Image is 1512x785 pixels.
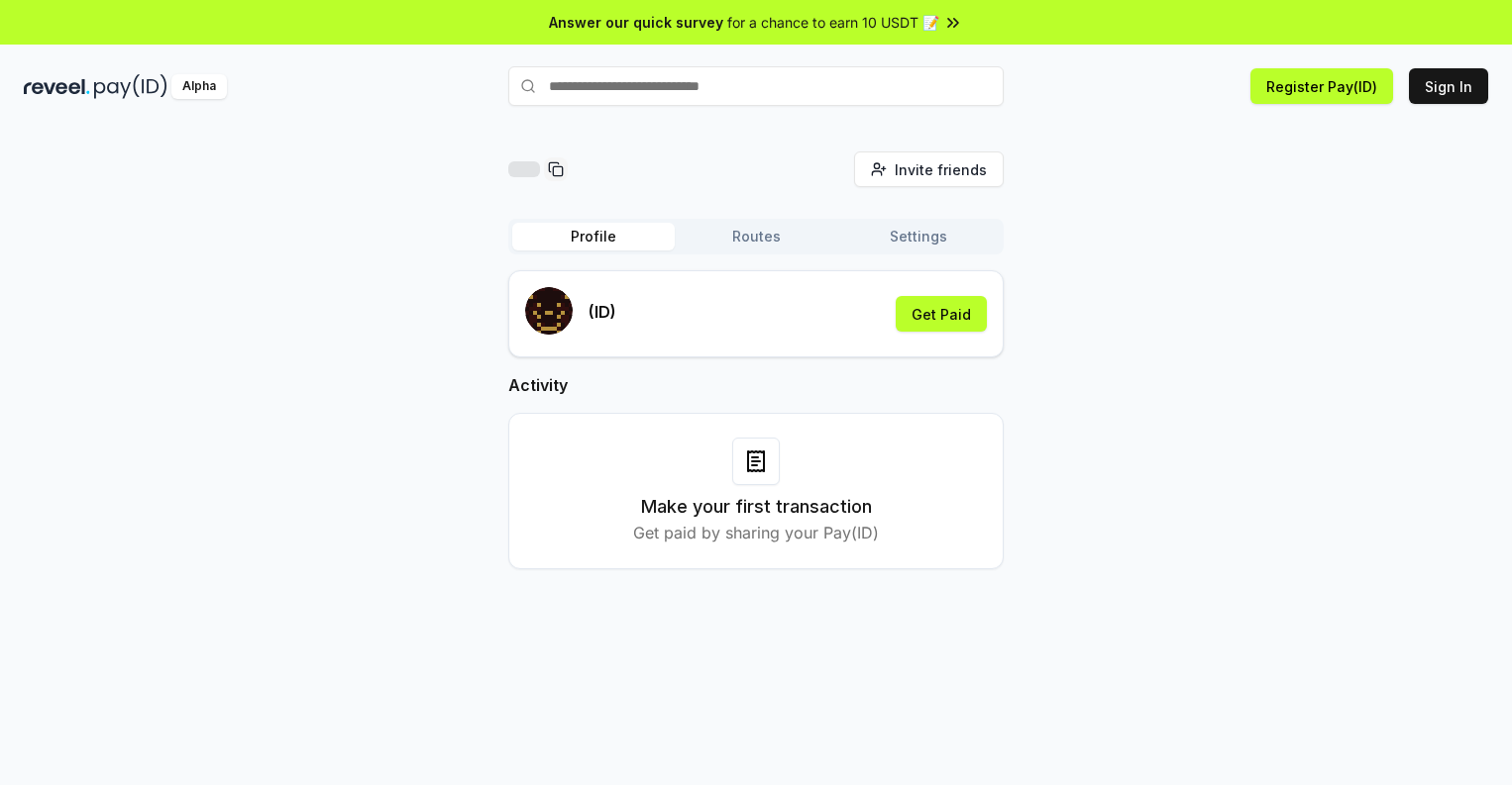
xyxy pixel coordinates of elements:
[549,12,723,33] span: Answer our quick survey
[1409,68,1488,104] button: Sign In
[675,223,837,250] button: Routes
[727,12,939,33] span: for a chance to earn 10 USDT 📝
[589,300,616,324] p: (ID)
[1250,68,1393,104] button: Register Pay(ID)
[837,223,1000,250] button: Settings
[171,74,227,99] div: Alpha
[512,223,675,250] button: Profile
[896,296,987,332] button: Get Paid
[633,521,879,544] p: Get paid by sharing your Pay(ID)
[508,373,1004,397] h2: Activity
[641,493,872,521] h3: Make your first transaction
[854,151,1004,187] button: Invite friends
[24,74,90,99] img: reveel_dark
[94,74,167,99] img: pay_id
[895,159,987,180] span: Invite friends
